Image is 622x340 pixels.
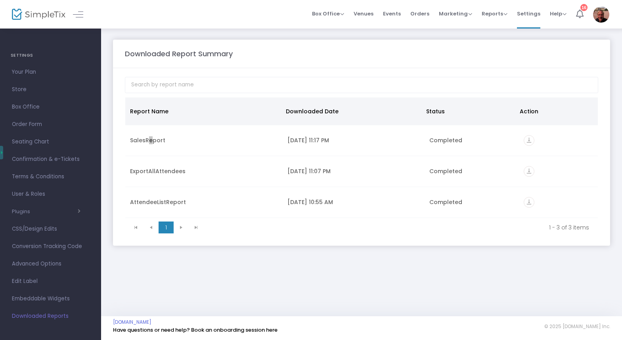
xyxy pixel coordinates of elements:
span: Box Office [312,10,344,17]
input: Search by report name [125,77,598,93]
div: 2/8/2025 10:55 AM [287,198,420,206]
div: https://go.SimpleTix.com/5nlyc [524,135,593,146]
span: Reports [482,10,507,17]
div: Completed [429,136,514,144]
a: [DOMAIN_NAME] [113,319,151,325]
div: 16 [580,4,588,11]
span: Order Form [12,119,89,130]
span: User & Roles [12,189,89,199]
span: Venues [354,4,373,24]
th: Downloaded Date [281,97,421,125]
span: Your Plan [12,67,89,77]
h4: SETTINGS [11,48,90,63]
span: Box Office [12,102,89,112]
span: Seating Chart [12,137,89,147]
th: Report Name [125,97,281,125]
span: Conversion Tracking Code [12,241,89,252]
div: 7/26/2025 11:07 PM [287,167,420,175]
div: Completed [429,198,514,206]
a: Have questions or need help? Book an onboarding session here [113,326,278,334]
m-panel-title: Downloaded Report Summary [125,48,233,59]
span: © 2025 [DOMAIN_NAME] Inc. [544,323,610,330]
div: Data table [125,97,598,218]
span: Terms & Conditions [12,172,89,182]
div: ExportAllAttendees [130,167,278,175]
span: Downloaded Reports [12,311,89,321]
div: https://go.SimpleTix.com/utz7s [524,166,593,177]
div: https://go.SimpleTix.com/vjxcu [524,197,593,208]
span: Marketing [439,10,472,17]
th: Status [421,97,515,125]
span: Events [383,4,401,24]
div: 9/23/2025 11:17 PM [287,136,420,144]
button: Plugins [12,208,80,215]
div: AttendeeListReport [130,198,278,206]
i: vertical_align_bottom [524,166,534,177]
div: SalesReport [130,136,278,144]
a: vertical_align_bottom [524,138,534,145]
th: Action [515,97,593,125]
span: Settings [517,4,540,24]
i: vertical_align_bottom [524,197,534,208]
i: vertical_align_bottom [524,135,534,146]
span: Confirmation & e-Tickets [12,154,89,164]
span: Embeddable Widgets [12,294,89,304]
div: Completed [429,167,514,175]
span: Advanced Options [12,259,89,269]
span: Page 1 [159,222,174,233]
span: CSS/Design Edits [12,224,89,234]
span: Orders [410,4,429,24]
a: vertical_align_bottom [524,199,534,207]
span: Edit Label [12,276,89,287]
span: Store [12,84,89,95]
span: Help [550,10,566,17]
kendo-pager-info: 1 - 3 of 3 items [209,223,589,231]
a: vertical_align_bottom [524,168,534,176]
